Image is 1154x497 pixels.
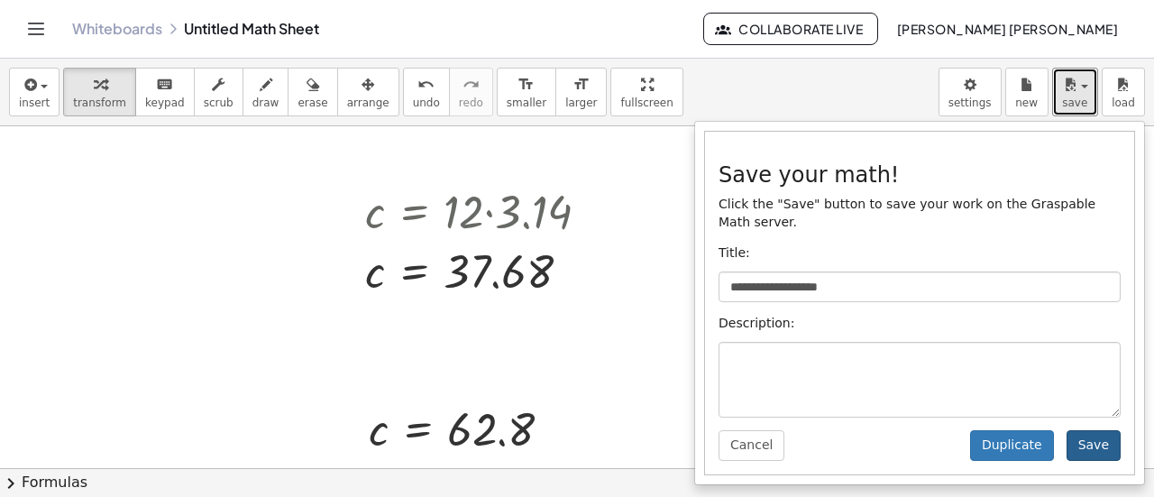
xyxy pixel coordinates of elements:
[243,68,289,116] button: draw
[948,97,992,109] span: settings
[1052,68,1098,116] button: save
[72,20,162,38] a: Whiteboards
[719,430,784,461] button: Cancel
[337,68,399,116] button: arrange
[572,74,590,96] i: format_size
[1062,97,1087,109] span: save
[204,97,234,109] span: scrub
[413,97,440,109] span: undo
[719,163,1121,187] h3: Save your math!
[896,21,1118,37] span: [PERSON_NAME] [PERSON_NAME]
[288,68,337,116] button: erase
[417,74,435,96] i: undo
[1102,68,1145,116] button: load
[145,97,185,109] span: keypad
[1112,97,1135,109] span: load
[298,97,327,109] span: erase
[403,68,450,116] button: undoundo
[459,97,483,109] span: redo
[517,74,535,96] i: format_size
[565,97,597,109] span: larger
[135,68,195,116] button: keyboardkeypad
[156,74,173,96] i: keyboard
[463,74,480,96] i: redo
[882,13,1132,45] button: [PERSON_NAME] [PERSON_NAME]
[507,97,546,109] span: smaller
[1015,97,1038,109] span: new
[73,97,126,109] span: transform
[1067,430,1121,461] button: Save
[719,21,863,37] span: Collaborate Live
[19,97,50,109] span: insert
[252,97,279,109] span: draw
[22,14,50,43] button: Toggle navigation
[703,13,878,45] button: Collaborate Live
[63,68,136,116] button: transform
[1005,68,1049,116] button: new
[9,68,60,116] button: insert
[347,97,389,109] span: arrange
[555,68,607,116] button: format_sizelarger
[719,244,1121,262] p: Title:
[497,68,556,116] button: format_sizesmaller
[970,430,1054,461] button: Duplicate
[719,196,1121,232] p: Click the "Save" button to save your work on the Graspable Math server.
[620,97,673,109] span: fullscreen
[194,68,243,116] button: scrub
[610,68,682,116] button: fullscreen
[449,68,493,116] button: redoredo
[719,315,1121,333] p: Description:
[939,68,1002,116] button: settings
